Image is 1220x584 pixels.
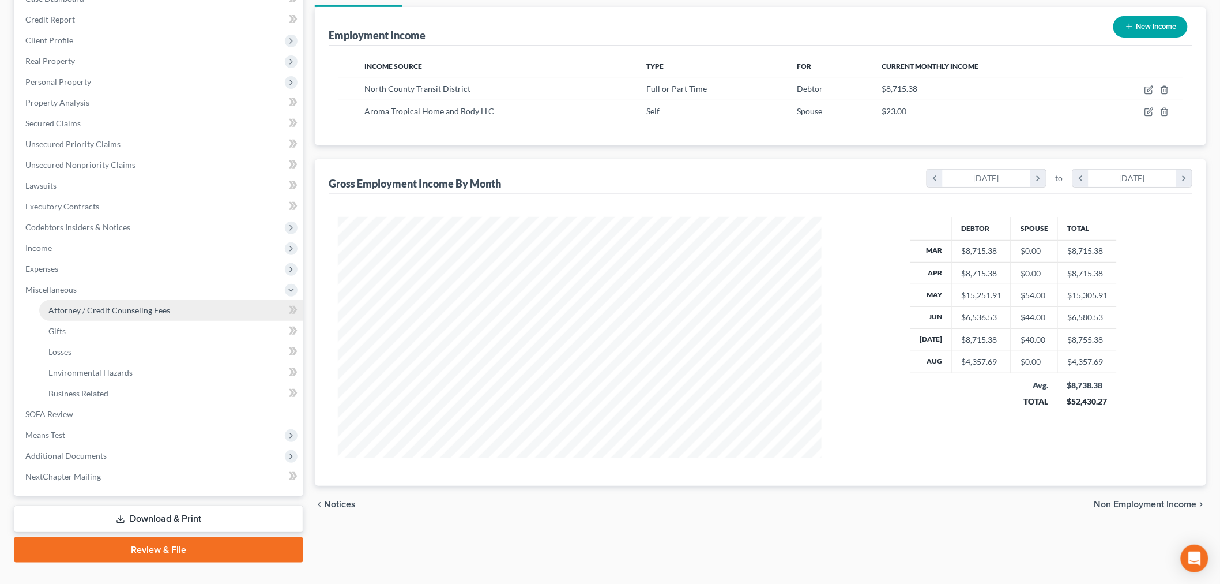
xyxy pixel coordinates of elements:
div: $8,715.38 [961,245,1001,257]
th: Mar [910,240,952,262]
a: Property Analysis [16,92,303,113]
a: Attorney / Credit Counseling Fees [39,300,303,321]
span: Type [647,62,664,70]
span: $8,715.38 [882,84,917,93]
div: $0.00 [1021,356,1048,368]
div: Avg. [1021,380,1049,391]
div: $8,715.38 [961,334,1001,346]
a: Environmental Hazards [39,362,303,383]
span: Income Source [364,62,422,70]
div: $15,251.91 [961,290,1001,301]
a: Executory Contracts [16,196,303,217]
span: NextChapter Mailing [25,471,101,481]
td: $4,357.69 [1058,351,1117,373]
th: Apr [910,262,952,284]
a: Gifts [39,321,303,342]
span: to [1056,173,1063,184]
a: Secured Claims [16,113,303,134]
th: Debtor [952,217,1011,240]
span: Self [647,106,660,116]
button: Non Employment Income chevron_right [1094,500,1206,509]
span: SOFA Review [25,409,73,419]
i: chevron_right [1197,500,1206,509]
div: $4,357.69 [961,356,1001,368]
a: Losses [39,342,303,362]
span: Income [25,243,52,253]
span: Property Analysis [25,98,89,107]
span: Personal Property [25,77,91,87]
span: Lawsuits [25,181,57,190]
i: chevron_left [1073,170,1089,187]
span: Real Property [25,56,75,66]
span: Means Test [25,430,65,440]
span: Business Related [48,388,108,398]
div: TOTAL [1021,396,1049,407]
div: [DATE] [943,170,1031,187]
a: Business Related [39,383,303,404]
th: May [910,284,952,306]
a: Credit Report [16,9,303,30]
span: Losses [48,347,71,357]
div: Gross Employment Income By Month [329,177,501,190]
span: Codebtors Insiders & Notices [25,222,130,232]
th: Aug [910,351,952,373]
span: Executory Contracts [25,201,99,211]
a: Lawsuits [16,175,303,196]
span: Miscellaneous [25,284,77,294]
div: $54.00 [1021,290,1048,301]
div: $8,715.38 [961,268,1001,279]
td: $6,580.53 [1058,306,1117,328]
span: Client Profile [25,35,73,45]
i: chevron_left [315,500,324,509]
div: $8,738.38 [1067,380,1108,391]
div: $40.00 [1021,334,1048,346]
i: chevron_right [1030,170,1046,187]
span: Additional Documents [25,451,107,461]
span: Expenses [25,264,58,274]
div: Open Intercom Messenger [1181,545,1208,572]
div: $0.00 [1021,268,1048,279]
span: Notices [324,500,356,509]
span: Aroma Tropical Home and Body LLC [364,106,494,116]
span: Gifts [48,326,66,336]
th: Jun [910,306,952,328]
span: Unsecured Nonpriority Claims [25,160,135,170]
div: $6,536.53 [961,312,1001,323]
span: Non Employment Income [1094,500,1197,509]
a: Review & File [14,537,303,563]
span: Debtor [797,84,823,93]
span: $23.00 [882,106,906,116]
div: $44.00 [1021,312,1048,323]
a: NextChapter Mailing [16,466,303,487]
span: Credit Report [25,14,75,24]
a: SOFA Review [16,404,303,425]
a: Unsecured Nonpriority Claims [16,155,303,175]
th: [DATE] [910,329,952,351]
span: Unsecured Priority Claims [25,139,121,149]
span: Secured Claims [25,118,81,128]
a: Download & Print [14,506,303,533]
i: chevron_right [1176,170,1192,187]
span: Attorney / Credit Counseling Fees [48,305,170,315]
span: Spouse [797,106,823,116]
div: $0.00 [1021,245,1048,257]
div: $52,430.27 [1067,396,1108,407]
button: chevron_left Notices [315,500,356,509]
span: For [797,62,812,70]
td: $8,715.38 [1058,240,1117,262]
th: Spouse [1011,217,1058,240]
div: [DATE] [1089,170,1177,187]
span: Current Monthly Income [882,62,978,70]
span: Environmental Hazards [48,368,133,377]
td: $15,305.91 [1058,284,1117,306]
div: Employment Income [329,28,426,42]
span: North County Transit District [364,84,470,93]
th: Total [1058,217,1117,240]
td: $8,715.38 [1058,262,1117,284]
span: Full or Part Time [647,84,707,93]
i: chevron_left [927,170,943,187]
a: Unsecured Priority Claims [16,134,303,155]
td: $8,755.38 [1058,329,1117,351]
button: New Income [1113,16,1188,38]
